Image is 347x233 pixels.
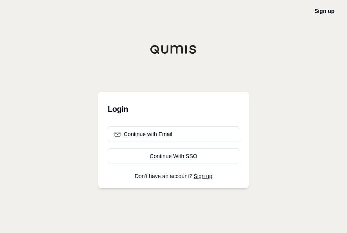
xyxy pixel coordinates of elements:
button: Continue with Email [108,126,239,142]
h3: Login [108,101,239,117]
a: Continue With SSO [108,148,239,164]
a: Sign up [314,8,334,14]
div: Continue with Email [114,130,172,138]
img: Qumis [150,45,197,54]
div: Continue With SSO [114,152,233,160]
a: Sign up [194,173,212,179]
p: Don't have an account? [108,173,239,179]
